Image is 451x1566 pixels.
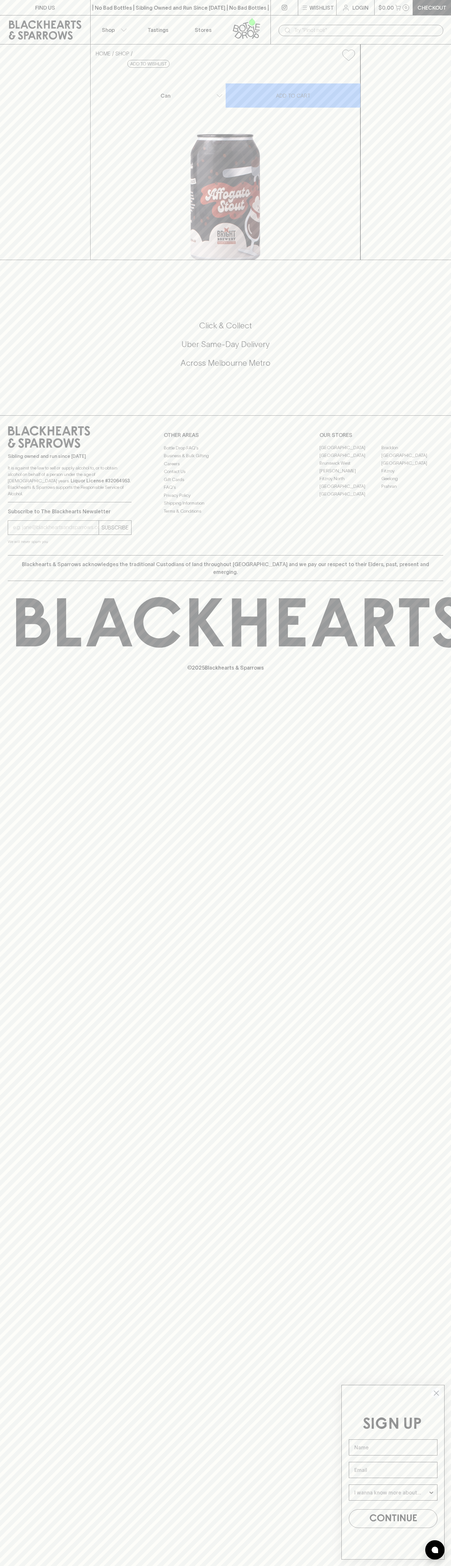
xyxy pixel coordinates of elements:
h5: Uber Same-Day Delivery [8,339,443,350]
p: We will never spam you [8,538,132,545]
p: It is against the law to sell or supply alcohol to, or to obtain alcohol on behalf of a person un... [8,465,132,497]
button: Close dialog [431,1387,442,1399]
img: 70918.png [91,66,360,260]
input: Name [349,1439,437,1455]
p: Shop [102,26,115,34]
a: HOME [96,51,111,56]
a: Stores [181,15,226,44]
a: Privacy Policy [164,491,288,499]
a: Braddon [381,444,443,452]
p: 0 [405,6,407,9]
a: Terms & Conditions [164,507,288,515]
a: Shipping Information [164,499,288,507]
input: I wanna know more about... [354,1485,428,1500]
button: Add to wishlist [127,60,170,68]
a: [PERSON_NAME] [319,467,381,475]
a: Tastings [135,15,181,44]
a: Careers [164,460,288,468]
a: Brunswick West [319,459,381,467]
a: Contact Us [164,468,288,476]
a: Prahran [381,483,443,490]
p: Tastings [148,26,168,34]
strong: Liquor License #32064953 [71,478,130,483]
span: SIGN UP [363,1417,422,1432]
button: Show Options [428,1485,435,1500]
a: Gift Cards [164,476,288,483]
a: Business & Bulk Gifting [164,452,288,460]
a: Fitzroy [381,467,443,475]
p: SUBSCRIBE [102,524,129,531]
p: OTHER AREAS [164,431,288,439]
a: Bottle Drop FAQ's [164,444,288,452]
input: e.g. jane@blackheartsandsparrows.com.au [13,522,99,533]
input: Try "Pinot noir" [294,25,438,35]
p: Login [352,4,368,12]
button: Add to wishlist [340,47,358,63]
a: Geelong [381,475,443,483]
a: FAQ's [164,484,288,491]
a: Fitzroy North [319,475,381,483]
p: Stores [195,26,211,34]
p: Subscribe to The Blackhearts Newsletter [8,508,132,515]
div: Can [158,89,225,102]
a: SHOP [115,51,129,56]
p: Checkout [417,4,446,12]
div: Call to action block [8,295,443,402]
a: [GEOGRAPHIC_DATA] [319,483,381,490]
p: FIND US [35,4,55,12]
p: Wishlist [309,4,334,12]
p: $0.00 [378,4,394,12]
h5: Click & Collect [8,320,443,331]
p: Can [161,92,171,100]
a: [GEOGRAPHIC_DATA] [319,444,381,452]
p: OUR STORES [319,431,443,439]
button: Shop [91,15,136,44]
div: FLYOUT Form [335,1378,451,1566]
a: [GEOGRAPHIC_DATA] [319,452,381,459]
p: Blackhearts & Sparrows acknowledges the traditional Custodians of land throughout [GEOGRAPHIC_DAT... [13,560,438,576]
p: Sibling owned and run since [DATE] [8,453,132,459]
input: Email [349,1462,437,1478]
button: CONTINUE [349,1509,437,1528]
a: [GEOGRAPHIC_DATA] [319,490,381,498]
a: [GEOGRAPHIC_DATA] [381,452,443,459]
img: bubble-icon [432,1547,438,1553]
h5: Across Melbourne Metro [8,358,443,368]
a: [GEOGRAPHIC_DATA] [381,459,443,467]
button: SUBSCRIBE [99,521,131,535]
